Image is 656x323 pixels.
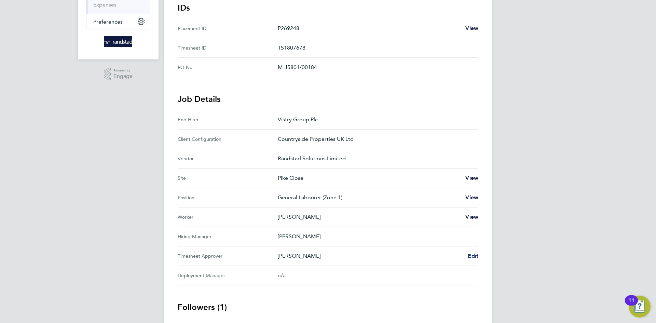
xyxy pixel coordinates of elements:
[465,194,478,201] span: View
[178,135,278,143] div: Client Configuration
[86,14,150,29] button: Preferences
[629,296,651,318] button: Open Resource Center, 11 new notifications
[278,193,460,202] p: General Labourer (Zone 1)
[93,1,117,8] a: Expenses
[178,232,278,241] div: Hiring Manager
[86,36,150,47] a: Go to home page
[178,174,278,182] div: Site
[465,213,478,221] a: View
[178,116,278,124] div: End Hirer
[178,302,478,313] h3: Followers (1)
[178,63,278,71] div: PO No
[178,94,478,105] h3: Job Details
[278,252,462,260] p: [PERSON_NAME]
[278,154,473,163] p: Randstad Solutions Limited
[178,271,278,280] div: Deployment Manager
[278,174,460,182] p: Pike Close
[465,214,478,220] span: View
[465,24,478,32] a: View
[278,271,467,280] div: n/a
[178,154,278,163] div: Vendor
[278,24,460,32] p: P269248
[628,300,634,309] div: 11
[113,73,133,79] span: Engage
[465,175,478,181] span: View
[178,24,278,32] div: Placement ID
[468,252,478,260] a: Edit
[278,135,473,143] p: Countryside Properties UK Ltd
[465,25,478,31] span: View
[465,193,478,202] a: View
[278,232,473,241] p: [PERSON_NAME]
[468,253,478,259] span: Edit
[104,36,133,47] img: randstad-logo-retina.png
[178,252,278,260] div: Timesheet Approver
[113,68,133,73] span: Powered by
[178,44,278,52] div: Timesheet ID
[278,63,473,71] p: M-J5801/00184
[278,44,473,52] p: TS1807678
[93,18,123,25] span: Preferences
[278,213,460,221] p: [PERSON_NAME]
[178,193,278,202] div: Position
[178,2,478,13] h3: IDs
[278,116,473,124] p: Vistry Group Plc
[178,213,278,221] div: Worker
[465,174,478,182] a: View
[104,68,133,81] a: Powered byEngage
